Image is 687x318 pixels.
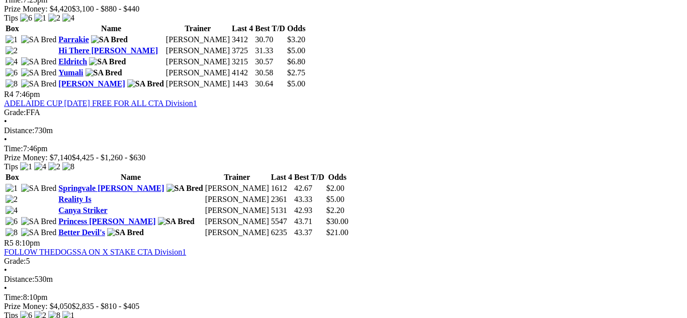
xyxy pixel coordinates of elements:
[326,206,345,215] span: $2.20
[58,24,164,34] th: Name
[48,14,60,23] img: 2
[165,79,230,89] td: [PERSON_NAME]
[89,57,126,66] img: SA Bred
[6,195,18,204] img: 2
[4,144,683,153] div: 7:46pm
[231,68,253,78] td: 4142
[205,217,270,227] td: [PERSON_NAME]
[165,57,230,67] td: [PERSON_NAME]
[6,46,18,55] img: 2
[165,68,230,78] td: [PERSON_NAME]
[254,46,286,56] td: 31.33
[34,162,46,171] img: 4
[4,266,7,274] span: •
[4,108,26,117] span: Grade:
[20,162,32,171] img: 1
[271,183,293,193] td: 1612
[205,205,270,216] td: [PERSON_NAME]
[165,46,230,56] td: [PERSON_NAME]
[271,194,293,204] td: 2361
[21,68,57,77] img: SA Bred
[287,24,306,34] th: Odds
[231,57,253,67] td: 3215
[107,228,144,237] img: SA Bred
[4,293,683,302] div: 8:10pm
[58,172,203,182] th: Name
[166,184,203,193] img: SA Bred
[4,248,186,256] a: FOLLOW THEDOGSSA ON X STAKE CTA Division1
[6,217,18,226] img: 6
[4,135,7,144] span: •
[231,35,253,45] td: 3412
[21,57,57,66] img: SA Bred
[205,172,270,182] th: Trainer
[58,228,105,237] a: Better Devil's
[4,126,683,135] div: 730m
[20,14,32,23] img: 6
[326,195,345,203] span: $5.00
[62,162,74,171] img: 8
[21,228,57,237] img: SA Bred
[254,24,286,34] th: Best T/D
[58,184,164,192] a: Springvale [PERSON_NAME]
[62,14,74,23] img: 4
[287,57,305,66] span: $6.80
[271,217,293,227] td: 5547
[326,172,349,182] th: Odds
[294,194,325,204] td: 43.33
[205,194,270,204] td: [PERSON_NAME]
[271,205,293,216] td: 5131
[16,239,40,247] span: 8:10pm
[294,217,325,227] td: 43.71
[6,68,18,77] img: 6
[4,275,34,283] span: Distance:
[205,228,270,238] td: [PERSON_NAME]
[21,79,57,88] img: SA Bred
[6,57,18,66] img: 4
[48,162,60,171] img: 2
[231,24,253,34] th: Last 4
[6,206,18,215] img: 4
[4,293,23,301] span: Time:
[287,35,305,44] span: $3.20
[91,35,128,44] img: SA Bred
[294,205,325,216] td: 42.93
[4,108,683,117] div: FFA
[58,195,91,203] a: Reality Is
[231,46,253,56] td: 3725
[58,57,87,66] a: Eldritch
[254,57,286,67] td: 30.57
[326,184,345,192] span: $2.00
[287,46,305,55] span: $5.00
[6,79,18,88] img: 8
[21,217,57,226] img: SA Bred
[326,217,349,226] span: $30.00
[4,239,14,247] span: R5
[4,90,14,98] span: R4
[6,228,18,237] img: 8
[271,172,293,182] th: Last 4
[21,184,57,193] img: SA Bred
[4,257,26,265] span: Grade:
[4,14,18,22] span: Tips
[4,5,683,14] div: Prize Money: $4,420
[254,35,286,45] td: 30.70
[4,144,23,153] span: Time:
[254,79,286,89] td: 30.64
[205,183,270,193] td: [PERSON_NAME]
[294,228,325,238] td: 43.37
[165,24,230,34] th: Trainer
[72,153,146,162] span: $4,425 - $1,260 - $630
[58,217,155,226] a: Princess [PERSON_NAME]
[294,183,325,193] td: 42.67
[287,79,305,88] span: $5.00
[58,46,158,55] a: Hi There [PERSON_NAME]
[16,90,40,98] span: 7:46pm
[58,79,125,88] a: [PERSON_NAME]
[21,35,57,44] img: SA Bred
[58,68,83,77] a: Yumali
[72,5,140,13] span: $3,100 - $880 - $440
[58,206,107,215] a: Canya Striker
[4,162,18,171] span: Tips
[326,228,349,237] span: $21.00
